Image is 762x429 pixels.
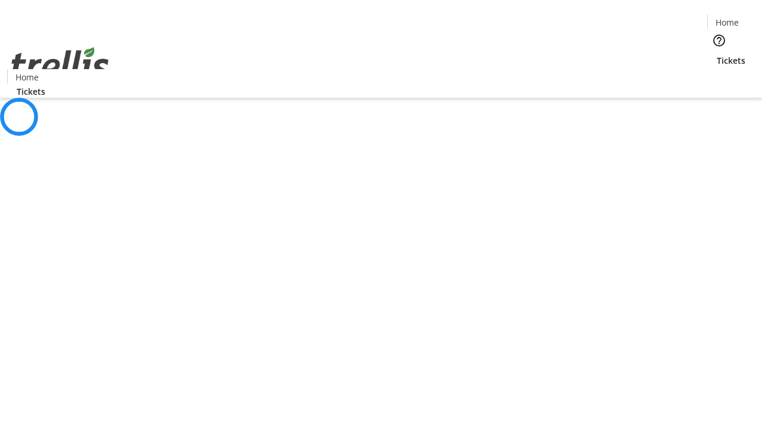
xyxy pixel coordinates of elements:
span: Home [716,16,739,29]
a: Tickets [707,54,755,67]
span: Tickets [17,85,45,98]
a: Home [8,71,46,83]
span: Tickets [717,54,745,67]
img: Orient E2E Organization kN1tKJHOwe's Logo [7,34,113,94]
button: Help [707,29,731,52]
button: Cart [707,67,731,91]
a: Home [708,16,746,29]
a: Tickets [7,85,55,98]
span: Home [15,71,39,83]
